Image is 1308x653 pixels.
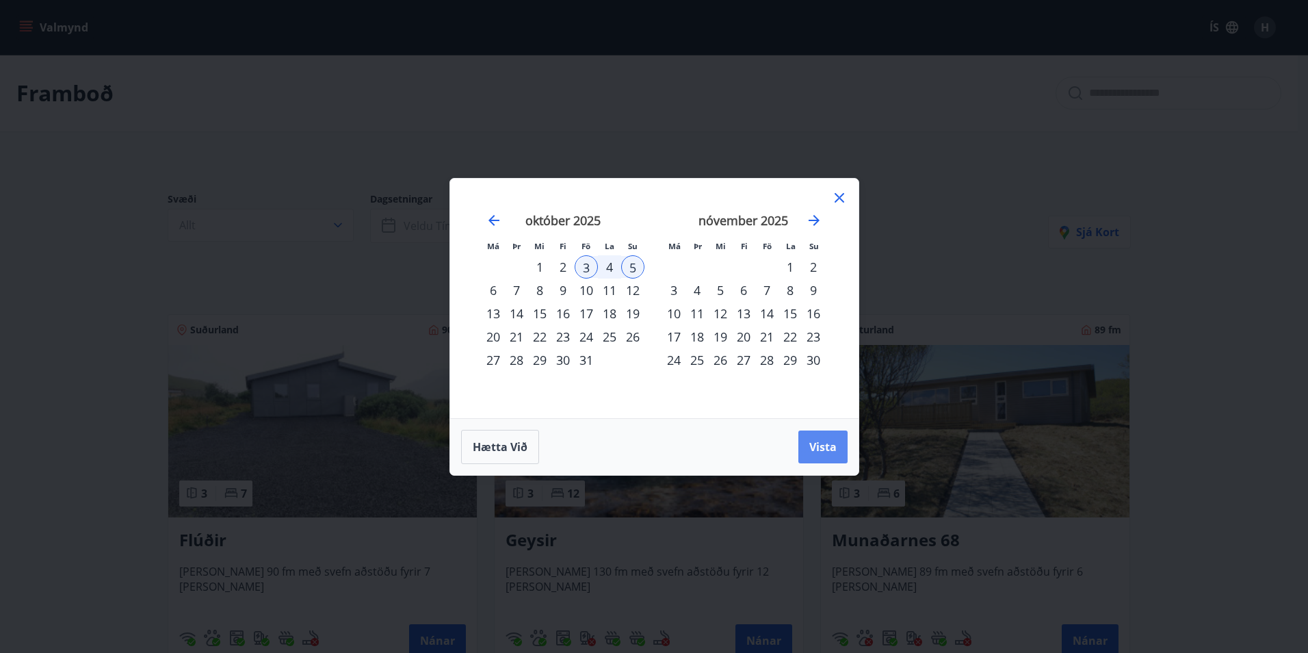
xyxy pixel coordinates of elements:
small: Má [668,241,681,251]
div: 12 [621,279,644,302]
td: Choose laugardagur, 25. október 2025 as your check-in date. It’s available. [598,325,621,348]
td: Choose miðvikudagur, 8. október 2025 as your check-in date. It’s available. [528,279,551,302]
td: Choose sunnudagur, 26. október 2025 as your check-in date. It’s available. [621,325,644,348]
div: 10 [575,279,598,302]
small: Fi [560,241,566,251]
div: 26 [621,325,644,348]
div: 24 [662,348,685,372]
div: 19 [621,302,644,325]
div: 3 [575,255,598,279]
td: Choose fimmtudagur, 30. október 2025 as your check-in date. It’s available. [551,348,575,372]
td: Choose mánudagur, 20. október 2025 as your check-in date. It’s available. [482,325,505,348]
div: 20 [732,325,755,348]
td: Choose fimmtudagur, 2. október 2025 as your check-in date. It’s available. [551,255,575,279]
div: 8 [779,279,802,302]
div: 27 [482,348,505,372]
td: Choose mánudagur, 17. nóvember 2025 as your check-in date. It’s available. [662,325,685,348]
div: 26 [709,348,732,372]
div: 28 [505,348,528,372]
td: Choose sunnudagur, 12. október 2025 as your check-in date. It’s available. [621,279,644,302]
td: Choose föstudagur, 10. október 2025 as your check-in date. It’s available. [575,279,598,302]
td: Choose miðvikudagur, 15. október 2025 as your check-in date. It’s available. [528,302,551,325]
div: 11 [598,279,621,302]
td: Choose þriðjudagur, 18. nóvember 2025 as your check-in date. It’s available. [685,325,709,348]
div: 9 [802,279,825,302]
small: Fö [581,241,590,251]
div: 7 [755,279,779,302]
td: Choose mánudagur, 3. nóvember 2025 as your check-in date. It’s available. [662,279,685,302]
small: Su [628,241,638,251]
strong: nóvember 2025 [698,212,788,229]
small: Má [487,241,499,251]
div: 2 [802,255,825,279]
td: Choose föstudagur, 17. október 2025 as your check-in date. It’s available. [575,302,598,325]
td: Choose mánudagur, 13. október 2025 as your check-in date. It’s available. [482,302,505,325]
div: 2 [551,255,575,279]
div: 4 [685,279,709,302]
td: Choose þriðjudagur, 4. nóvember 2025 as your check-in date. It’s available. [685,279,709,302]
span: Vista [809,439,837,454]
small: Þr [512,241,521,251]
div: 10 [662,302,685,325]
td: Choose laugardagur, 8. nóvember 2025 as your check-in date. It’s available. [779,279,802,302]
button: Vista [798,431,848,463]
td: Choose laugardagur, 22. nóvember 2025 as your check-in date. It’s available. [779,325,802,348]
td: Choose miðvikudagur, 26. nóvember 2025 as your check-in date. It’s available. [709,348,732,372]
div: 14 [505,302,528,325]
td: Choose fimmtudagur, 13. nóvember 2025 as your check-in date. It’s available. [732,302,755,325]
td: Choose föstudagur, 21. nóvember 2025 as your check-in date. It’s available. [755,325,779,348]
td: Choose föstudagur, 31. október 2025 as your check-in date. It’s available. [575,348,598,372]
td: Choose þriðjudagur, 14. október 2025 as your check-in date. It’s available. [505,302,528,325]
div: 16 [551,302,575,325]
td: Choose sunnudagur, 30. nóvember 2025 as your check-in date. It’s available. [802,348,825,372]
td: Choose föstudagur, 28. nóvember 2025 as your check-in date. It’s available. [755,348,779,372]
div: 6 [482,279,505,302]
td: Choose sunnudagur, 23. nóvember 2025 as your check-in date. It’s available. [802,325,825,348]
div: 14 [755,302,779,325]
td: Choose miðvikudagur, 29. október 2025 as your check-in date. It’s available. [528,348,551,372]
div: 18 [598,302,621,325]
div: 30 [802,348,825,372]
div: 16 [802,302,825,325]
div: 12 [709,302,732,325]
span: Hætta við [473,439,527,454]
div: 1 [528,255,551,279]
td: Choose fimmtudagur, 6. nóvember 2025 as your check-in date. It’s available. [732,279,755,302]
div: Calendar [467,195,842,402]
div: 5 [621,255,644,279]
td: Choose laugardagur, 15. nóvember 2025 as your check-in date. It’s available. [779,302,802,325]
td: Choose fimmtudagur, 27. nóvember 2025 as your check-in date. It’s available. [732,348,755,372]
td: Selected as end date. sunnudagur, 5. október 2025 [621,255,644,279]
td: Choose þriðjudagur, 21. október 2025 as your check-in date. It’s available. [505,325,528,348]
div: 19 [709,325,732,348]
td: Choose sunnudagur, 2. nóvember 2025 as your check-in date. It’s available. [802,255,825,279]
div: 7 [505,279,528,302]
div: Move backward to switch to the previous month. [486,212,502,229]
small: Þr [694,241,702,251]
td: Choose fimmtudagur, 16. október 2025 as your check-in date. It’s available. [551,302,575,325]
div: 15 [528,302,551,325]
td: Choose laugardagur, 18. október 2025 as your check-in date. It’s available. [598,302,621,325]
div: 9 [551,279,575,302]
td: Choose þriðjudagur, 28. október 2025 as your check-in date. It’s available. [505,348,528,372]
td: Choose miðvikudagur, 19. nóvember 2025 as your check-in date. It’s available. [709,325,732,348]
div: 1 [779,255,802,279]
td: Choose mánudagur, 6. október 2025 as your check-in date. It’s available. [482,279,505,302]
small: Mi [534,241,545,251]
div: 27 [732,348,755,372]
div: 3 [662,279,685,302]
div: 25 [685,348,709,372]
div: 24 [575,325,598,348]
small: La [786,241,796,251]
td: Choose fimmtudagur, 9. október 2025 as your check-in date. It’s available. [551,279,575,302]
div: 29 [528,348,551,372]
div: 23 [551,325,575,348]
td: Choose föstudagur, 14. nóvember 2025 as your check-in date. It’s available. [755,302,779,325]
td: Selected as start date. föstudagur, 3. október 2025 [575,255,598,279]
td: Choose þriðjudagur, 25. nóvember 2025 as your check-in date. It’s available. [685,348,709,372]
small: Mi [716,241,726,251]
div: 25 [598,325,621,348]
small: La [605,241,614,251]
div: 4 [598,255,621,279]
div: 8 [528,279,551,302]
